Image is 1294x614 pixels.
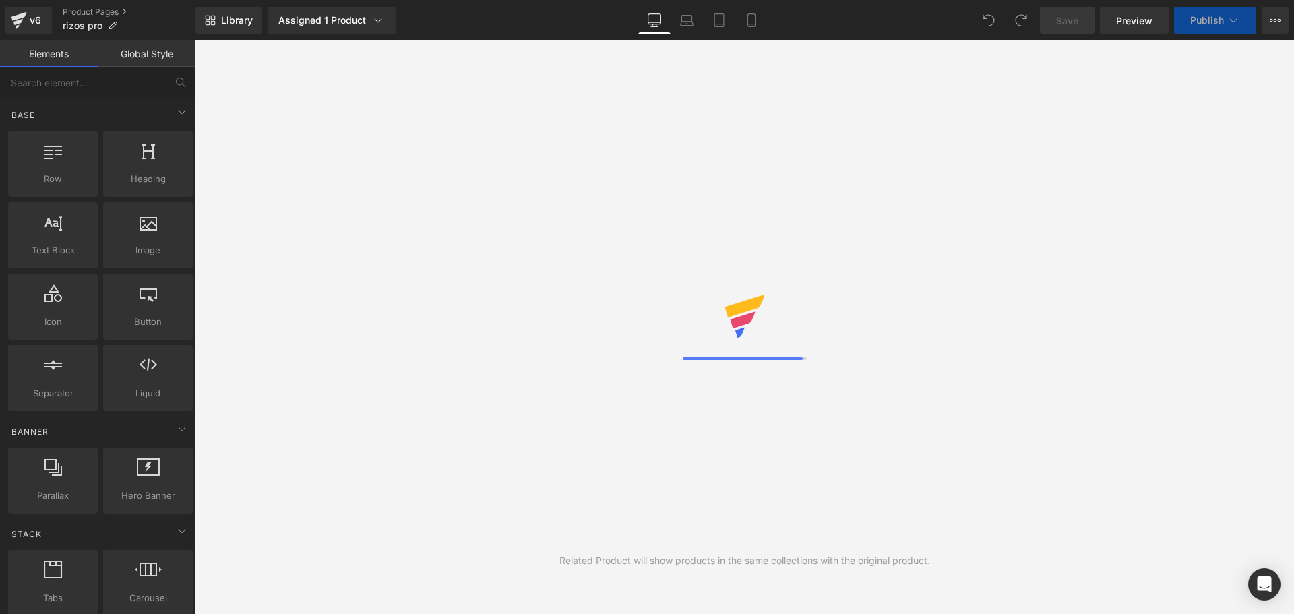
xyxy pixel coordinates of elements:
a: Desktop [638,7,671,34]
a: Preview [1100,7,1169,34]
span: Library [221,14,253,26]
span: Publish [1190,15,1224,26]
div: Assigned 1 Product [278,13,385,27]
span: Row [12,172,94,186]
span: Liquid [107,386,189,400]
div: Open Intercom Messenger [1248,568,1281,601]
a: Product Pages [63,7,195,18]
span: Preview [1116,13,1152,28]
span: Tabs [12,591,94,605]
span: Heading [107,172,189,186]
span: Button [107,315,189,329]
a: Tablet [703,7,735,34]
div: v6 [27,11,44,29]
a: v6 [5,7,52,34]
span: Image [107,243,189,257]
span: Separator [12,386,94,400]
span: Hero Banner [107,489,189,503]
span: rizos pro [63,20,102,31]
span: Parallax [12,489,94,503]
span: Banner [10,425,50,438]
a: New Library [195,7,262,34]
button: More [1262,7,1289,34]
button: Undo [975,7,1002,34]
span: Base [10,109,36,121]
span: Icon [12,315,94,329]
span: Carousel [107,591,189,605]
button: Publish [1174,7,1256,34]
span: Text Block [12,243,94,257]
a: Global Style [98,40,195,67]
span: Save [1056,13,1078,28]
button: Redo [1008,7,1035,34]
a: Mobile [735,7,768,34]
span: Stack [10,528,43,541]
a: Laptop [671,7,703,34]
div: Related Product will show products in the same collections with the original product. [559,553,930,568]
